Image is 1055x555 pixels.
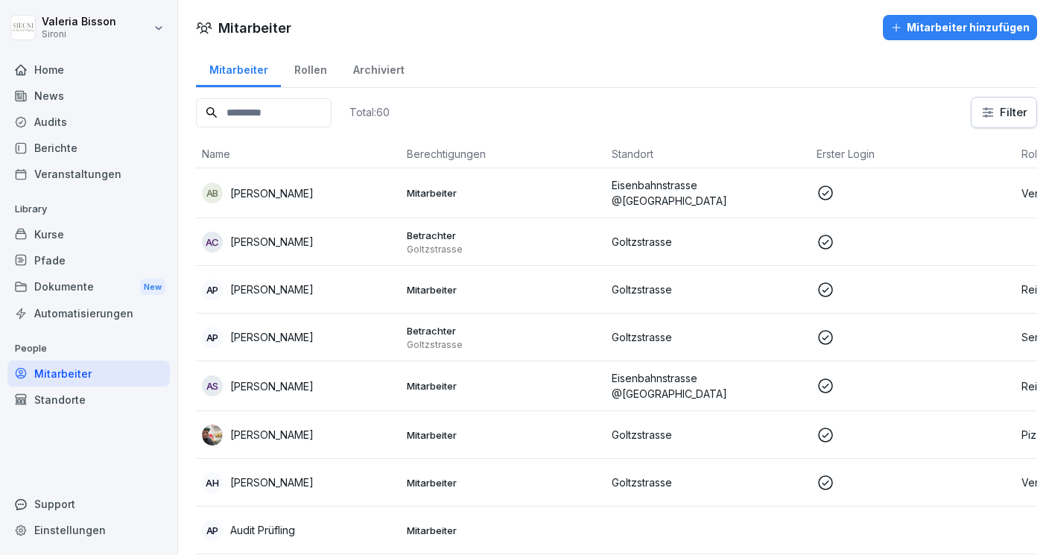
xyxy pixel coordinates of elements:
a: Home [7,57,170,83]
div: AP [202,327,223,348]
a: Rollen [281,49,340,87]
p: Mitarbeiter [407,379,600,393]
p: Eisenbahnstrasse @[GEOGRAPHIC_DATA] [612,370,805,402]
a: Pfade [7,247,170,273]
p: Mitarbeiter [407,524,600,537]
p: [PERSON_NAME] [230,378,314,394]
div: AS [202,375,223,396]
p: Goltzstrasse [612,282,805,297]
p: [PERSON_NAME] [230,234,314,250]
p: Betrachter [407,324,600,337]
p: Goltzstrasse [612,427,805,443]
p: [PERSON_NAME] [230,329,314,345]
a: Einstellungen [7,517,170,543]
p: Mitarbeiter [407,283,600,296]
div: AC [202,232,223,253]
div: Support [7,491,170,517]
p: Valeria Bisson [42,16,116,28]
p: Mitarbeiter [407,186,600,200]
p: [PERSON_NAME] [230,475,314,490]
a: Archiviert [340,49,417,87]
th: Standort [606,140,811,168]
th: Berechtigungen [401,140,606,168]
p: [PERSON_NAME] [230,282,314,297]
p: Goltzstrasse [407,339,600,351]
p: Betrachter [407,229,600,242]
p: Audit Prüfling [230,522,295,538]
div: AB [202,183,223,203]
button: Mitarbeiter hinzufügen [883,15,1037,40]
a: DokumenteNew [7,273,170,301]
p: Mitarbeiter [407,428,600,442]
div: AP [202,520,223,541]
a: Audits [7,109,170,135]
p: Goltzstrasse [612,329,805,345]
th: Name [196,140,401,168]
button: Filter [972,98,1036,127]
p: Total: 60 [349,105,390,119]
div: Mitarbeiter hinzufügen [890,19,1030,36]
a: Berichte [7,135,170,161]
p: Library [7,197,170,221]
a: News [7,83,170,109]
p: Goltzstrasse [612,475,805,490]
a: Kurse [7,221,170,247]
div: New [140,279,165,296]
div: Dokumente [7,273,170,301]
p: Mitarbeiter [407,476,600,489]
a: Automatisierungen [7,300,170,326]
p: [PERSON_NAME] [230,185,314,201]
p: Goltzstrasse [407,244,600,256]
a: Mitarbeiter [196,49,281,87]
h1: Mitarbeiter [218,18,291,38]
p: Goltzstrasse [612,234,805,250]
th: Erster Login [811,140,1016,168]
div: AH [202,472,223,493]
div: Filter [980,105,1027,120]
img: kxeqd14vvy90yrv0469cg1jb.png [202,425,223,445]
a: Standorte [7,387,170,413]
a: Mitarbeiter [7,361,170,387]
p: Eisenbahnstrasse @[GEOGRAPHIC_DATA] [612,177,805,209]
p: Sironi [42,29,116,39]
a: Veranstaltungen [7,161,170,187]
p: People [7,337,170,361]
p: [PERSON_NAME] [230,427,314,443]
div: AP [202,279,223,300]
